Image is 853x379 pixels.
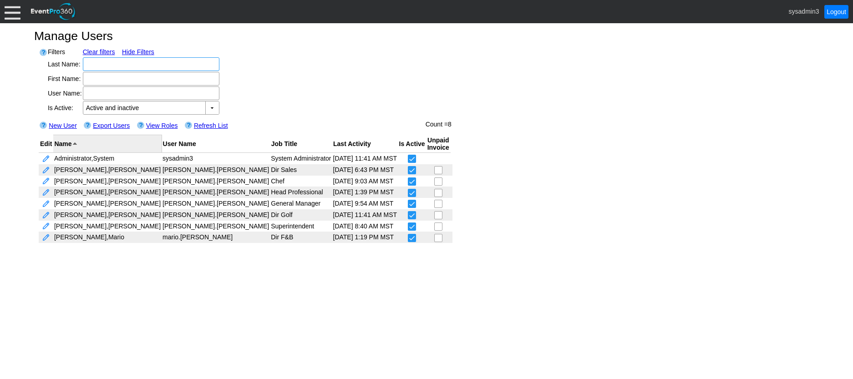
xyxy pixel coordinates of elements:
[426,120,452,129] div: Count =
[48,101,82,115] td: Is Active:
[194,122,228,129] a: Refresh List
[122,48,154,56] a: Hide Filters
[30,1,77,22] img: EventPro360
[83,48,115,56] a: Clear filters
[93,122,130,129] a: Export Users
[270,135,332,152] th: Sort on this column
[332,152,398,164] td: [DATE] 11:41 AM MST
[162,135,270,152] th: Sort on this column
[53,187,162,198] td: [PERSON_NAME], [PERSON_NAME]
[162,232,270,243] td: mario.[PERSON_NAME]
[426,135,450,152] th: Sort on this column
[53,152,162,164] td: Administrator, System
[332,135,398,152] th: Sort on this column
[48,86,82,100] td: User Name:
[53,221,162,232] td: [PERSON_NAME], [PERSON_NAME]
[270,187,332,198] td: Head Professional
[72,141,78,146] img: arrowup.gif
[398,135,426,152] th: Sort on this column
[162,152,270,164] td: sysadmin3
[48,48,82,56] th: Filters
[332,164,398,176] td: [DATE] 6:43 PM MST
[270,176,332,187] td: Chef
[162,164,270,176] td: [PERSON_NAME].[PERSON_NAME]
[332,209,398,221] td: [DATE] 11:41 AM MST
[162,221,270,232] td: [PERSON_NAME].[PERSON_NAME]
[162,176,270,187] td: [PERSON_NAME].[PERSON_NAME]
[332,187,398,198] td: [DATE] 1:39 PM MST
[270,198,332,209] td: General Manager
[53,198,162,209] td: [PERSON_NAME], [PERSON_NAME]
[53,232,162,243] td: [PERSON_NAME], Mario
[162,198,270,209] td: [PERSON_NAME].[PERSON_NAME]
[39,135,53,152] th: Edit
[162,209,270,221] td: [PERSON_NAME].[PERSON_NAME]
[53,135,162,152] th: Sort on this column
[48,72,82,86] td: First Name:
[49,122,76,129] a: New User
[332,221,398,232] td: [DATE] 8:40 AM MST
[270,164,332,176] td: Dir Sales
[270,221,332,232] td: Superintendent
[270,232,332,243] td: Dir F&B
[448,121,452,128] span: 8
[48,57,82,71] td: Last Name:
[146,122,178,129] a: View Roles
[34,30,819,42] h1: Manage Users
[332,198,398,209] td: [DATE] 9:54 AM MST
[53,164,162,176] td: [PERSON_NAME], [PERSON_NAME]
[789,7,819,15] span: sysadmin3
[270,209,332,221] td: Dir Golf
[824,5,848,19] a: Logout
[332,232,398,243] td: [DATE] 1:19 PM MST
[162,187,270,198] td: [PERSON_NAME].[PERSON_NAME]
[53,176,162,187] td: [PERSON_NAME], [PERSON_NAME]
[53,209,162,221] td: [PERSON_NAME], [PERSON_NAME]
[5,4,20,20] div: Menu: Click or 'Crtl+M' to toggle menu open/close
[332,176,398,187] td: [DATE] 9:03 AM MST
[270,152,332,164] td: System Administrator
